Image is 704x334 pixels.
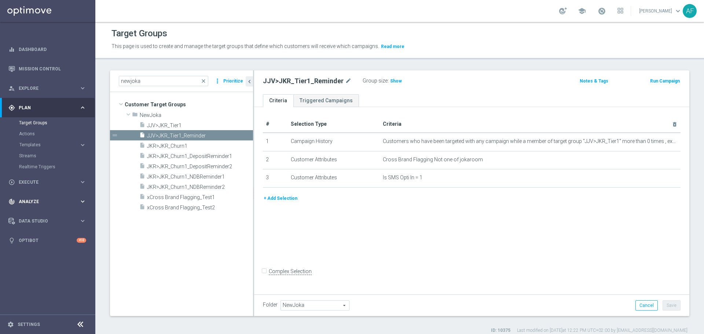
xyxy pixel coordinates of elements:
label: Last modified on [DATE] at 12:22 PM UTC+02:00 by [EMAIL_ADDRESS][DOMAIN_NAME] [517,327,687,334]
i: person_search [8,85,15,92]
span: JKR&gt;JKR_Churn1_DepositReminder2 [147,164,253,170]
a: Dashboard [19,40,86,59]
h1: Target Groups [111,28,167,39]
i: delete_forever [672,121,678,127]
a: Triggered Campaigns [293,94,359,107]
i: lightbulb [8,237,15,244]
td: Customer Attributes [288,151,380,169]
span: NewJoka [140,112,253,118]
th: # [263,116,288,133]
i: more_vert [214,76,221,86]
span: JKR&gt;JKR_Churn1 [147,143,253,149]
button: equalizer Dashboard [8,47,87,52]
div: Templates [19,139,95,150]
i: insert_drive_file [139,132,145,140]
a: Criteria [263,94,293,107]
div: Streams [19,150,95,161]
span: Data Studio [19,219,79,223]
button: Read more [380,43,405,51]
i: equalizer [8,46,15,53]
button: Cancel [635,300,658,311]
div: Mission Control [8,59,86,78]
span: school [578,7,586,15]
div: Data Studio keyboard_arrow_right [8,218,87,224]
label: Group size [363,78,388,84]
div: Templates [19,143,79,147]
div: Realtime Triggers [19,161,95,172]
span: Show [390,78,402,84]
label: : [388,78,389,84]
button: Templates keyboard_arrow_right [19,142,87,148]
span: JKR&gt;JKR_Churn1_NDBReminder1 [147,174,253,180]
i: mode_edit [345,77,352,85]
label: Complex Selection [269,268,312,275]
span: This page is used to create and manage the target groups that define which customers will receive... [111,43,379,49]
div: +10 [77,238,86,243]
span: Customers who have been targeted with any campaign while a member of target group "JJV>JKR_Tier1"... [383,138,678,144]
button: Prioritize [222,76,244,86]
i: folder [132,111,138,120]
i: keyboard_arrow_right [79,179,86,186]
div: Actions [19,128,95,139]
i: insert_drive_file [139,122,145,130]
a: Actions [19,131,76,137]
span: Analyze [19,199,79,204]
span: Criteria [383,121,401,127]
i: keyboard_arrow_right [79,85,86,92]
span: JJV&gt;JKR_Tier1 [147,122,253,129]
td: Customer Attributes [288,169,380,188]
a: [PERSON_NAME]keyboard_arrow_down [638,5,683,16]
a: Optibot [19,231,77,250]
button: Run Campaign [649,77,681,85]
i: keyboard_arrow_right [79,198,86,205]
i: keyboard_arrow_right [79,104,86,111]
i: keyboard_arrow_right [79,142,86,148]
a: Settings [18,322,40,327]
i: chevron_left [246,78,253,85]
button: track_changes Analyze keyboard_arrow_right [8,199,87,205]
div: person_search Explore keyboard_arrow_right [8,85,87,91]
button: Save [663,300,681,311]
div: Dashboard [8,40,86,59]
div: AF [683,4,697,18]
button: Mission Control [8,66,87,72]
a: Streams [19,153,76,159]
label: Folder [263,302,278,308]
i: insert_drive_file [139,173,145,181]
span: Plan [19,106,79,110]
h2: JJV>JKR_Tier1_Reminder [263,77,344,85]
span: JKR&gt;JKR_Churn1_DepositReminder1 [147,153,253,159]
button: gps_fixed Plan keyboard_arrow_right [8,105,87,111]
a: Realtime Triggers [19,164,76,170]
span: close [201,78,206,84]
i: insert_drive_file [139,204,145,212]
span: xCross Brand Flagging_Test2 [147,205,253,211]
span: Execute [19,180,79,184]
td: Campaign History [288,133,380,151]
button: lightbulb Optibot +10 [8,238,87,243]
a: Target Groups [19,120,76,126]
i: insert_drive_file [139,194,145,202]
span: xCross Brand Flagging_Test1 [147,194,253,201]
i: insert_drive_file [139,183,145,192]
label: ID: 10375 [491,327,510,334]
span: Explore [19,86,79,91]
i: play_circle_outline [8,179,15,186]
td: 3 [263,169,288,188]
i: settings [7,321,14,328]
td: 2 [263,151,288,169]
span: Customer Target Groups [125,99,253,110]
i: track_changes [8,198,15,205]
th: Selection Type [288,116,380,133]
button: + Add Selection [263,194,298,202]
input: Quick find group or folder [119,76,208,86]
span: Templates [19,143,72,147]
div: Explore [8,85,79,92]
i: gps_fixed [8,104,15,111]
span: Is SMS Opti In = 1 [383,175,422,181]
